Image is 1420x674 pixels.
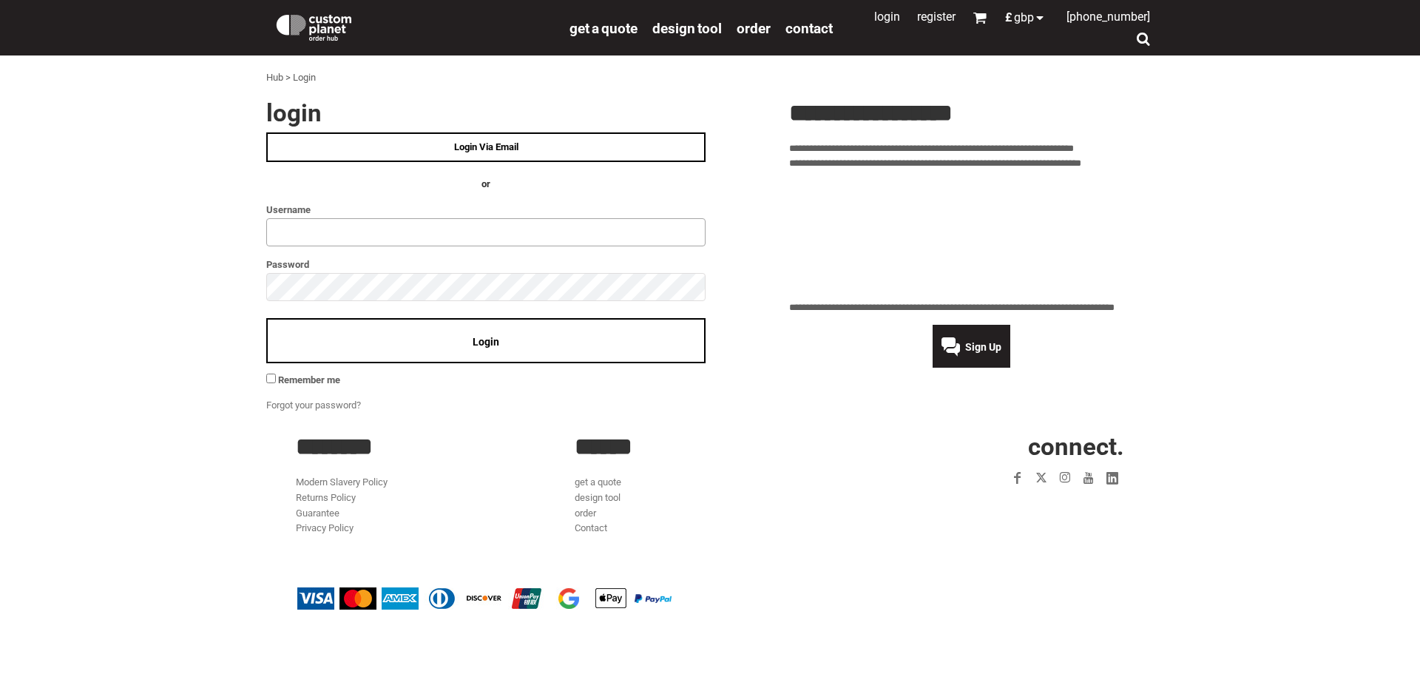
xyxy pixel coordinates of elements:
img: Discover [466,587,503,610]
a: Register [917,10,956,24]
img: Diners Club [424,587,461,610]
h4: OR [266,177,706,192]
div: > [285,70,291,86]
img: Custom Planet [274,11,354,41]
h2: CONNECT. [854,434,1124,459]
span: £ [1005,12,1014,24]
span: Login [473,336,499,348]
img: China UnionPay [508,587,545,610]
a: Privacy Policy [296,522,354,533]
a: Modern Slavery Policy [296,476,388,488]
span: GBP [1014,12,1034,24]
a: design tool [652,19,722,36]
input: Remember me [266,374,276,383]
img: PayPal [635,594,672,603]
a: order [737,19,771,36]
a: get a quote [569,19,638,36]
a: Custom Planet [266,4,562,48]
label: Username [266,201,706,218]
iframe: Customer reviews powered by Trustpilot [789,181,1154,291]
div: Login [293,70,316,86]
span: get a quote [569,20,638,37]
img: Visa [297,587,334,610]
span: [PHONE_NUMBER] [1066,10,1150,24]
span: Sign Up [965,341,1001,353]
span: Remember me [278,374,340,385]
img: Mastercard [339,587,376,610]
span: design tool [652,20,722,37]
img: Google Pay [550,587,587,610]
a: design tool [575,492,621,503]
h2: Login [266,101,706,125]
a: Contact [785,19,833,36]
img: American Express [382,587,419,610]
a: Guarantee [296,508,339,519]
img: Apple Pay [592,587,629,610]
a: Contact [575,522,607,533]
span: order [737,20,771,37]
a: Returns Policy [296,492,356,503]
a: Hub [266,72,283,83]
a: Login Via Email [266,132,706,162]
span: Contact [785,20,833,37]
label: Password [266,256,706,273]
a: Login [874,10,900,24]
iframe: Customer reviews powered by Trustpilot [920,499,1124,516]
a: order [575,508,596,519]
a: get a quote [575,476,621,488]
a: Forgot your password? [266,400,361,411]
span: Login Via Email [454,141,518,152]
